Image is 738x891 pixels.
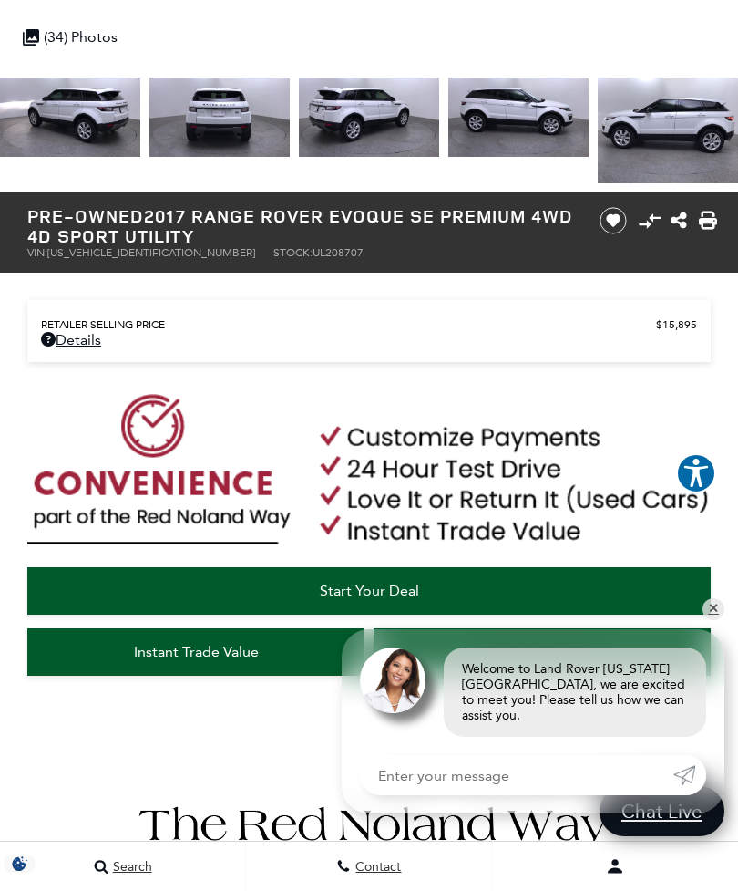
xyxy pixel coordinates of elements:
button: Explore your accessibility options [676,453,716,493]
img: Used 2017 White Land Rover SE Premium image 7 [149,78,290,157]
a: Print this Pre-Owned 2017 Range Rover Evoque SE Premium 4WD 4D Sport Utility [699,210,717,232]
img: Used 2017 White Land Rover SE Premium image 9 [448,78,589,157]
span: VIN: [27,246,47,259]
span: Retailer Selling Price [41,318,656,331]
span: UL208707 [313,246,364,259]
img: Used 2017 White Land Rover SE Premium image 10 [598,78,738,183]
img: Used 2017 White Land Rover SE Premium image 8 [299,78,439,157]
span: Instant Trade Value [134,643,259,660]
a: Instant Trade Value [27,628,364,676]
aside: Accessibility Help Desk [676,453,716,497]
div: (34) Photos [14,19,127,55]
span: Stock: [273,246,313,259]
img: Agent profile photo [360,648,425,713]
span: Start Your Deal [320,582,419,599]
span: $15,895 [656,318,697,331]
span: Contact [351,859,401,875]
span: Search [108,859,152,875]
button: Open user profile menu [493,844,738,889]
h1: 2017 Range Rover Evoque SE Premium 4WD 4D Sport Utility [27,206,577,246]
a: Share this Pre-Owned 2017 Range Rover Evoque SE Premium 4WD 4D Sport Utility [671,210,687,232]
input: Enter your message [360,755,673,795]
a: Details [41,331,697,348]
a: Start Your Deal [27,567,711,615]
button: Compare Vehicle [636,207,663,234]
a: Retailer Selling Price $15,895 [41,318,697,331]
div: Welcome to Land Rover [US_STATE][GEOGRAPHIC_DATA], we are excited to meet you! Please tell us how... [444,648,706,737]
a: Submit [673,755,706,795]
strong: Pre-Owned [27,203,144,228]
span: [US_VEHICLE_IDENTIFICATION_NUMBER] [47,246,255,259]
button: Save vehicle [593,206,633,235]
a: Schedule Test Drive [374,628,711,676]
